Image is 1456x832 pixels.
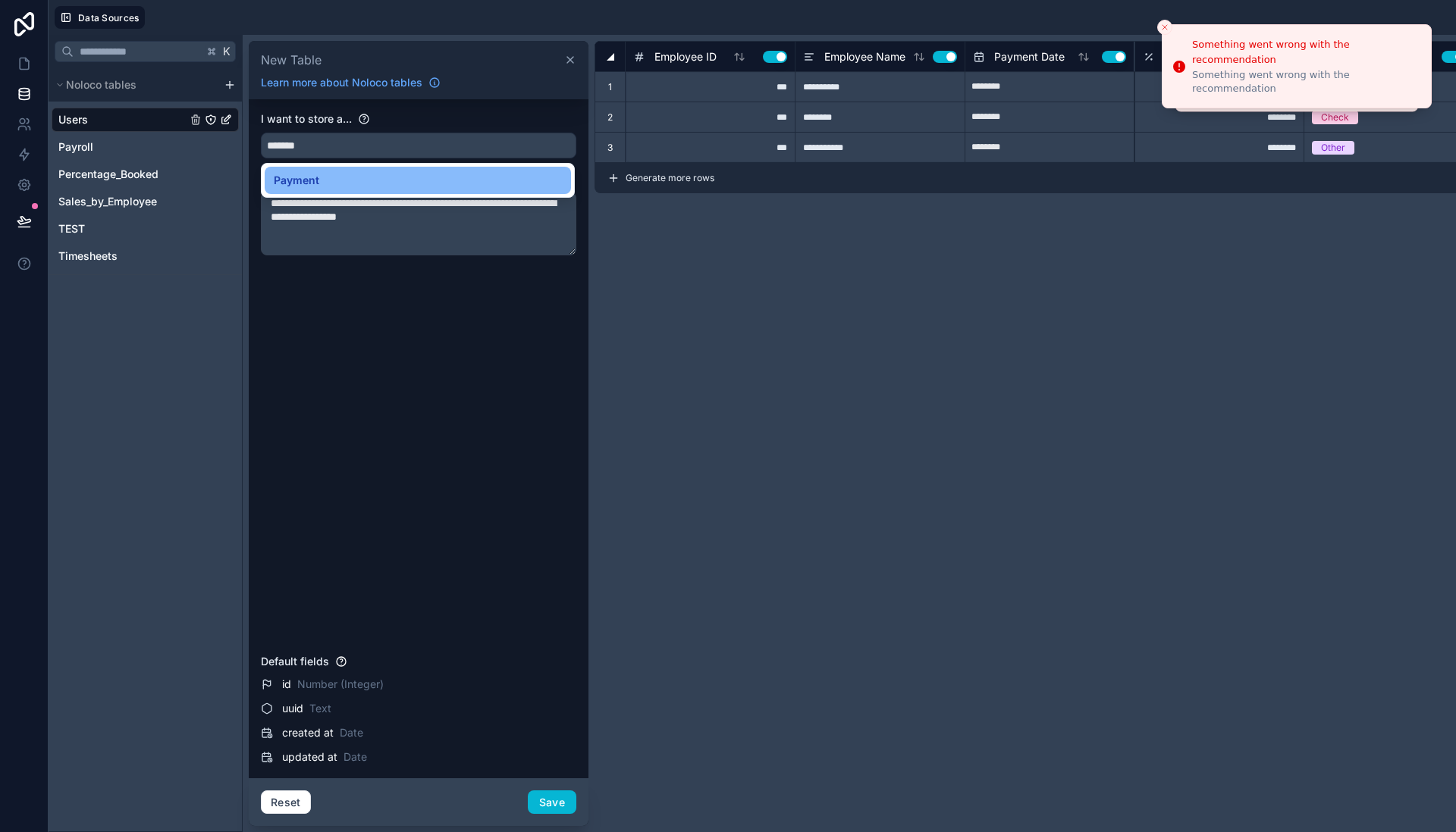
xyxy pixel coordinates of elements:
span: created at [282,725,334,740]
div: Something went wrong with the recommendation [1192,68,1419,95]
div: Something went wrong with the recommendation [1192,37,1419,67]
span: Employee ID [654,49,717,64]
span: Text [309,701,331,716]
div: 3 [595,132,625,162]
span: Date [344,749,367,765]
span: Number (Integer) [297,677,384,692]
span: Data Sources [78,12,140,23]
button: Save [528,790,576,815]
button: Data Sources [55,6,145,29]
span: uuid [282,701,303,716]
span: Learn more about Noloco tables [261,75,422,90]
span: updated at [282,749,337,765]
span: New Table [261,51,322,69]
span: K [221,46,232,57]
span: id [282,677,291,692]
div: Check [1321,111,1349,124]
button: Reset [261,790,311,815]
span: Payment [274,171,319,189]
span: Date [340,725,363,740]
div: Other [1321,141,1345,155]
a: Learn more about Noloco tables [255,75,447,90]
button: Close toast [1157,20,1172,35]
div: 1 [595,71,625,102]
span: Payment Date [994,49,1065,64]
span: I want to store a... [261,112,352,125]
div: 2 [595,102,625,132]
span: Default fields [261,655,329,668]
span: Generate more rows [626,172,714,184]
button: Generate more rows [607,163,714,192]
span: Employee Name [824,49,905,64]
